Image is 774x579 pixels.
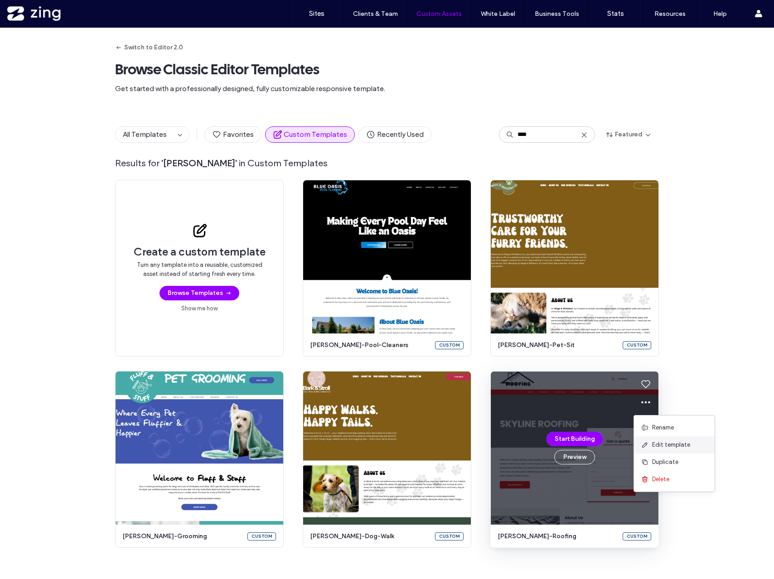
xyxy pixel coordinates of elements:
span: Create a custom template [134,245,266,259]
label: Sites [309,10,324,18]
div: Custom [623,532,651,540]
span: Turn any template into a reusable, customized asset instead of starting fresh every time. [134,261,265,279]
span: Duplicate [652,458,678,467]
button: Switch to Editor 2.0 [115,40,183,55]
span: Get started with a professionally designed, fully customizable responsive template. [115,84,659,94]
span: All Templates [123,130,167,139]
span: Browse Classic Editor Templates [115,60,659,78]
button: All Templates [116,127,174,142]
span: Delete [652,475,669,484]
div: Custom [623,341,651,349]
label: Custom Assets [416,10,462,18]
label: Stats [607,10,624,18]
div: Custom [247,532,276,540]
label: Clients & Team [353,10,398,18]
span: Custom Templates [273,130,347,140]
span: [PERSON_NAME]-pool-cleaners [310,341,430,350]
button: Browse Templates [160,286,239,300]
label: Resources [654,10,686,18]
span: Results for in Custom Templates [115,157,659,169]
label: White Label [481,10,515,18]
span: [PERSON_NAME]-roofing [498,532,617,541]
button: Start Building [547,432,603,446]
button: Custom Templates [265,126,355,143]
span: Help [21,6,39,14]
span: ' [PERSON_NAME] ' [161,158,237,169]
span: Rename [652,423,674,432]
span: [PERSON_NAME]-pet-sit [498,341,617,350]
div: Custom [435,341,464,349]
span: [PERSON_NAME]-grooming [123,532,242,541]
a: Show me how [181,304,218,313]
span: [PERSON_NAME]-dog-walk [310,532,430,541]
span: Favorites [212,130,254,140]
button: Preview [554,450,595,464]
button: Featured [599,127,659,142]
button: Recently Used [358,126,431,143]
label: Business Tools [535,10,579,18]
span: Edit template [652,440,690,449]
span: Recently Used [366,130,424,140]
div: Custom [435,532,464,540]
button: Favorites [204,126,261,143]
label: Help [713,10,727,18]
